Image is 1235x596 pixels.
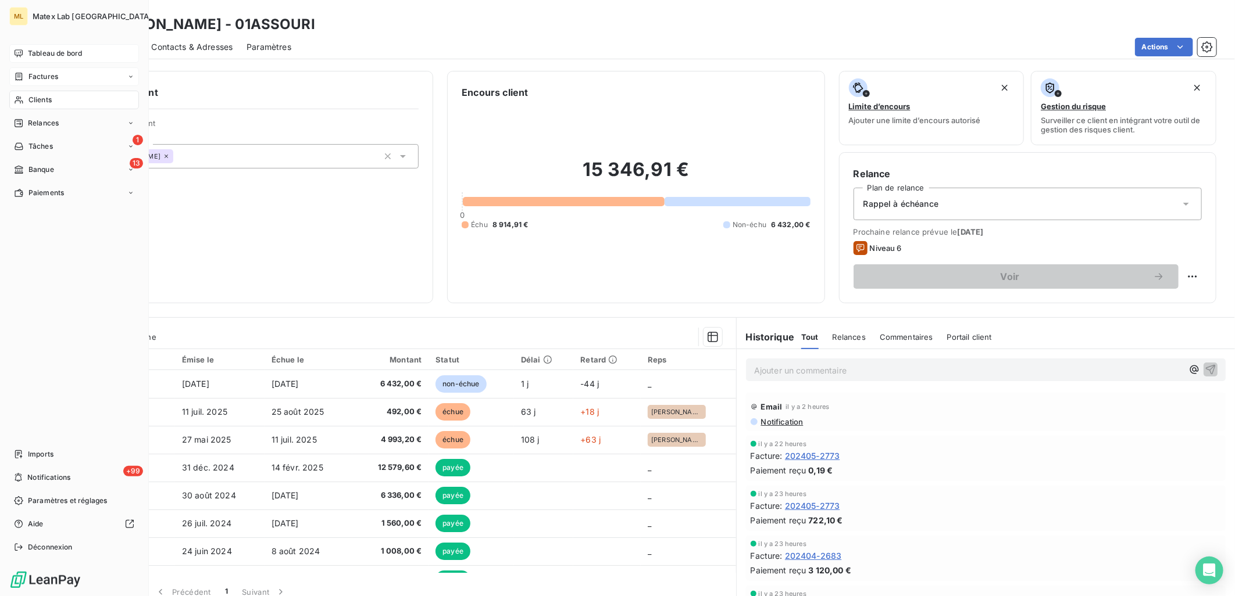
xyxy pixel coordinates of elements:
span: il y a 2 heures [786,403,829,410]
span: 27 mai 2025 [182,435,231,444]
span: Factures [28,71,58,82]
span: Relances [28,118,59,128]
span: Tout [801,332,819,342]
span: Contacts & Adresses [151,41,233,53]
span: Facture : [751,500,783,512]
span: Email [761,402,783,411]
span: Commentaires [880,332,933,342]
span: Matex Lab [GEOGRAPHIC_DATA] [33,12,152,21]
span: +18 j [580,407,599,417]
span: [PERSON_NAME] [651,436,702,443]
span: [DATE] [958,227,984,236]
span: 202405-2773 [785,500,840,512]
span: Rappel à échéance [863,198,939,210]
h6: Informations client [70,85,419,99]
span: payée [436,570,470,588]
span: 1 008,00 € [359,545,422,557]
span: -44 j [580,379,599,389]
h6: Historique [737,330,795,344]
span: _ [648,490,651,500]
span: payée [436,487,470,504]
span: échue [436,431,470,448]
a: Aide [9,515,139,533]
input: Ajouter une valeur [173,151,183,161]
button: Limite d’encoursAjouter une limite d’encours autorisé [839,71,1025,145]
span: 31 déc. 2024 [182,462,234,472]
h6: Relance [854,167,1202,181]
span: 0,19 € [809,464,833,476]
span: Propriétés Client [94,119,419,135]
span: 13 [130,158,143,168]
span: 26 juil. 2024 [182,518,231,528]
span: 722,10 € [809,514,843,526]
button: Gestion du risqueSurveiller ce client en intégrant votre outil de gestion des risques client. [1031,71,1216,145]
span: Paiement reçu [751,514,806,526]
img: Logo LeanPay [9,570,81,589]
span: Portail client [947,332,992,342]
div: Échue le [272,355,345,364]
span: Ajouter une limite d’encours autorisé [849,116,981,125]
span: Paiement reçu [751,464,806,476]
div: Reps [648,355,729,364]
h6: Encours client [462,85,528,99]
span: 6 336,00 € [359,490,422,501]
span: Non-échu [733,220,766,230]
div: ML [9,7,28,26]
span: 202405-2773 [785,450,840,462]
span: Facture : [751,450,783,462]
span: échue [436,403,470,421]
div: Retard [580,355,634,364]
span: [DATE] [272,490,299,500]
span: 3 120,00 € [809,564,852,576]
span: 1 [133,135,143,145]
span: Paiement reçu [751,564,806,576]
button: Voir [854,264,1179,289]
span: il y a 22 heures [759,440,806,447]
div: Montant [359,355,422,364]
span: 14 févr. 2025 [272,462,323,472]
span: non-échue [436,375,486,393]
span: +99 [123,466,143,476]
span: Gestion du risque [1041,102,1106,111]
span: Paiements [28,188,64,198]
span: [DATE] [272,518,299,528]
span: _ [648,546,651,556]
span: 25 août 2025 [272,407,324,417]
span: 0 [460,210,465,220]
span: Relances [833,332,866,342]
span: Niveau 6 [870,243,902,253]
div: Délai [521,355,566,364]
span: il y a 23 heures [759,540,806,547]
span: Limite d’encours [849,102,911,111]
span: Paramètres et réglages [28,496,107,506]
span: 8 août 2024 [272,546,320,556]
span: _ [648,462,651,472]
span: Clients [28,95,52,105]
span: Échu [471,220,488,230]
span: 202404-2683 [785,550,842,562]
span: +63 j [580,435,601,444]
span: 1 j [521,379,529,389]
span: payée [436,543,470,560]
span: 108 j [521,435,540,444]
span: Voir [868,272,1153,281]
span: 6 432,00 € [359,378,422,390]
span: payée [436,459,470,476]
span: 63 j [521,407,536,417]
span: Prochaine relance prévue le [854,227,1202,236]
span: Aide [28,519,44,529]
span: Paramètres [247,41,291,53]
span: 492,00 € [359,406,422,418]
span: 30 août 2024 [182,490,236,500]
span: Surveiller ce client en intégrant votre outil de gestion des risques client. [1041,116,1207,134]
div: Statut [436,355,507,364]
span: 12 579,60 € [359,462,422,473]
span: _ [648,518,651,528]
span: Tâches [28,141,53,152]
span: [PERSON_NAME] [651,408,702,415]
span: Notifications [27,472,70,483]
button: Actions [1135,38,1193,56]
span: 11 juil. 2025 [272,435,317,444]
span: Tableau de bord [28,48,82,59]
span: 8 914,91 € [492,220,529,230]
